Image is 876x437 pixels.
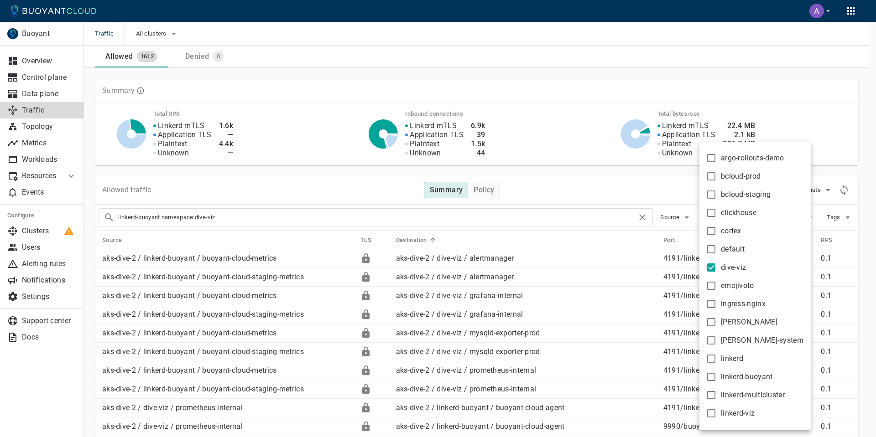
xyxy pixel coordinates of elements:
span: linkerd-buoyant [721,372,773,381]
span: clickhouse [721,208,756,217]
span: linkerd [721,354,743,363]
span: emojivoto [721,281,754,290]
span: cortex [721,226,741,236]
span: bcloud-staging [721,190,771,199]
span: default [721,245,745,254]
span: linkerd-viz [721,409,755,418]
span: bcloud-prod [721,172,761,181]
span: [PERSON_NAME] [721,318,777,327]
span: argo-rollouts-demo [721,154,784,163]
span: dive-viz [721,263,746,272]
span: ingress-nginx [721,299,766,308]
span: [PERSON_NAME]-system [721,336,803,345]
span: linkerd-multicluster [721,391,785,400]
